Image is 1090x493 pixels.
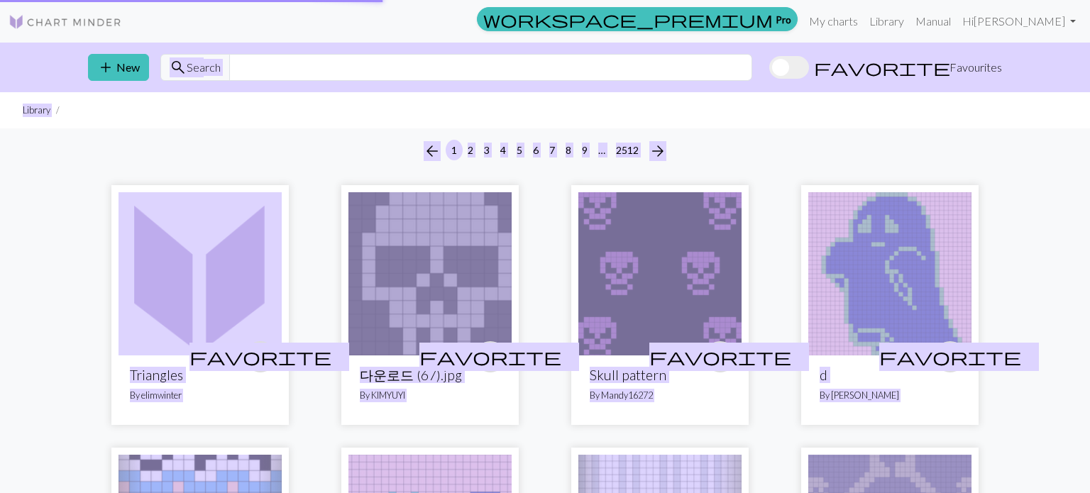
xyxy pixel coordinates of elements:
button: favourite [705,341,736,372]
a: Pro [477,7,798,31]
i: Next [649,143,666,160]
a: d [820,367,827,383]
a: Manual [910,7,957,35]
button: favourite [245,341,276,372]
i: favourite [419,343,561,371]
span: favorite [649,345,791,367]
button: 7 [544,140,561,160]
label: Show favourites [769,54,1002,81]
span: Search [187,59,221,76]
span: favorite [419,345,561,367]
span: arrow_forward [649,141,666,161]
span: favorite [879,345,1021,367]
span: add [97,57,114,77]
button: 9 [576,140,593,160]
button: 2 [462,140,479,160]
button: 4 [495,140,512,160]
img: Skull pattern [578,192,742,355]
a: Triangles [119,265,282,279]
img: Triangles [119,192,282,355]
span: favorite [189,345,331,367]
button: 8 [560,140,577,160]
p: By [130,389,270,402]
p: By [590,389,730,402]
span: Favourites [949,59,1002,76]
a: My charts [803,7,864,35]
a: d [808,265,971,279]
img: 다운로드 (67).jpg [348,192,512,355]
a: Skull pattern [590,367,666,383]
i: favourite [649,343,791,371]
a: 다운로드 (67).jpg [360,367,462,383]
span: workspace_premium [483,9,773,29]
span: favorite [814,57,950,77]
button: favourite [935,341,966,372]
button: 3 [478,140,495,160]
li: Library [23,104,50,117]
button: 2512 [610,140,644,160]
button: New [88,54,149,81]
a: 다운로드 (67).jpg [348,265,512,279]
a: KIMYUYI [371,389,405,401]
i: favourite [879,343,1021,371]
img: d [808,192,971,355]
a: Skull pattern [578,265,742,279]
button: 5 [511,140,528,160]
nav: Page navigation [418,140,672,162]
i: favourite [189,343,331,371]
button: favourite [475,341,506,372]
a: Mandy16272 [601,389,653,401]
a: elimwinter [141,389,182,401]
a: [PERSON_NAME] [831,389,899,401]
button: 1 [446,140,463,160]
button: 6 [527,140,544,160]
p: By [820,389,960,402]
img: Logo [9,13,122,31]
a: Library [864,7,910,35]
p: By [360,389,500,402]
button: Next [644,140,672,162]
a: Hi[PERSON_NAME] [957,7,1081,35]
span: search [170,57,187,77]
a: Triangles [130,367,183,383]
